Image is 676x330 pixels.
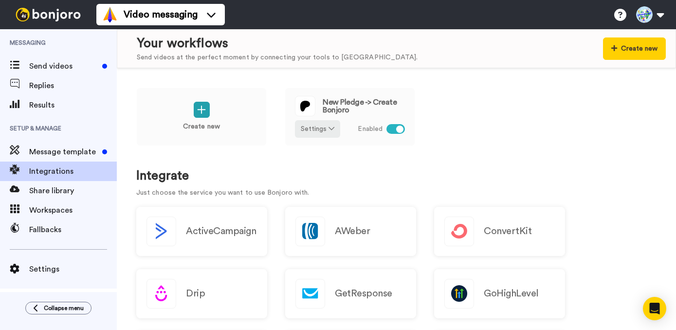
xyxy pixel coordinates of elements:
[358,124,383,134] span: Enabled
[29,60,98,72] span: Send videos
[484,288,539,299] h2: GoHighLevel
[136,169,657,183] h1: Integrate
[434,207,565,256] a: ConvertKit
[335,288,392,299] h2: GetResponse
[29,224,117,236] span: Fallbacks
[335,226,370,237] h2: AWeber
[29,204,117,216] span: Workspaces
[29,185,117,197] span: Share library
[136,207,267,256] button: ActiveCampaign
[147,279,176,308] img: logo_drip.svg
[643,297,666,320] div: Open Intercom Messenger
[186,226,256,237] h2: ActiveCampaign
[102,7,118,22] img: vm-color.svg
[137,53,418,63] div: Send videos at the perfect moment by connecting your tools to [GEOGRAPHIC_DATA].
[295,96,315,116] img: logo_patreon.svg
[445,217,474,246] img: logo_convertkit.svg
[296,217,325,246] img: logo_aweber.svg
[29,146,98,158] span: Message template
[323,98,405,114] span: New Pledge -> Create Bonjoro
[136,188,657,198] p: Just choose the service you want to use Bonjoro with.
[136,88,267,146] a: Create new
[29,165,117,177] span: Integrations
[183,122,220,132] p: Create new
[603,37,666,60] button: Create new
[29,263,117,275] span: Settings
[434,269,565,318] a: GoHighLevel
[136,269,267,318] a: Drip
[285,269,416,318] a: GetResponse
[147,217,176,246] img: logo_activecampaign.svg
[137,35,418,53] div: Your workflows
[445,279,474,308] img: logo_gohighlevel.png
[29,99,117,111] span: Results
[484,226,531,237] h2: ConvertKit
[44,304,84,312] span: Collapse menu
[285,88,415,146] a: New Pledge -> Create BonjoroSettings Enabled
[296,279,325,308] img: logo_getresponse.svg
[29,80,117,92] span: Replies
[285,207,416,256] a: AWeber
[25,302,91,314] button: Collapse menu
[186,288,205,299] h2: Drip
[295,120,340,138] button: Settings
[124,8,198,21] span: Video messaging
[12,8,85,21] img: bj-logo-header-white.svg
